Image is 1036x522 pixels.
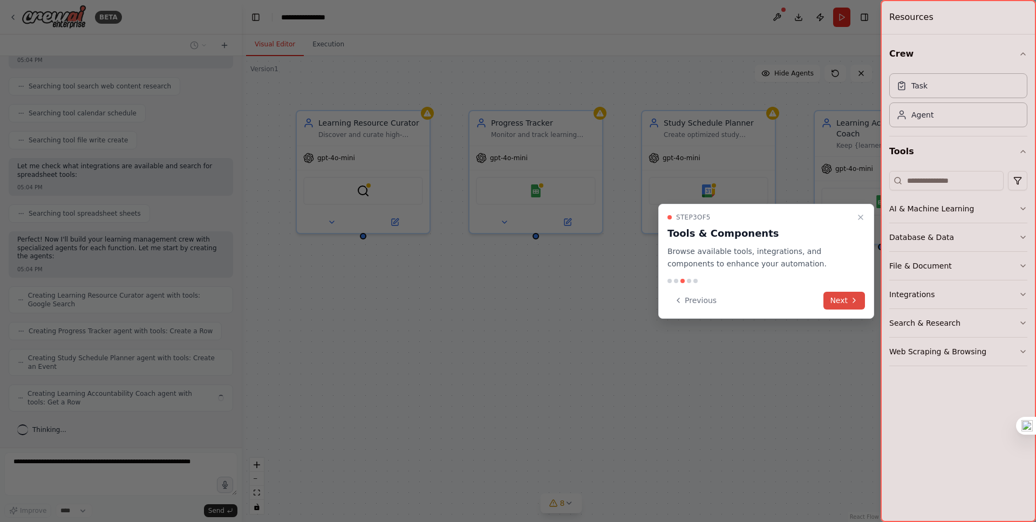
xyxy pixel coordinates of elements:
[667,245,852,270] p: Browse available tools, integrations, and components to enhance your automation.
[667,292,723,310] button: Previous
[823,292,865,310] button: Next
[248,10,263,25] button: Hide left sidebar
[1021,420,1033,431] img: one_i.png
[667,226,852,241] h3: Tools & Components
[676,213,711,222] span: Step 3 of 5
[854,211,867,224] button: Close walkthrough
